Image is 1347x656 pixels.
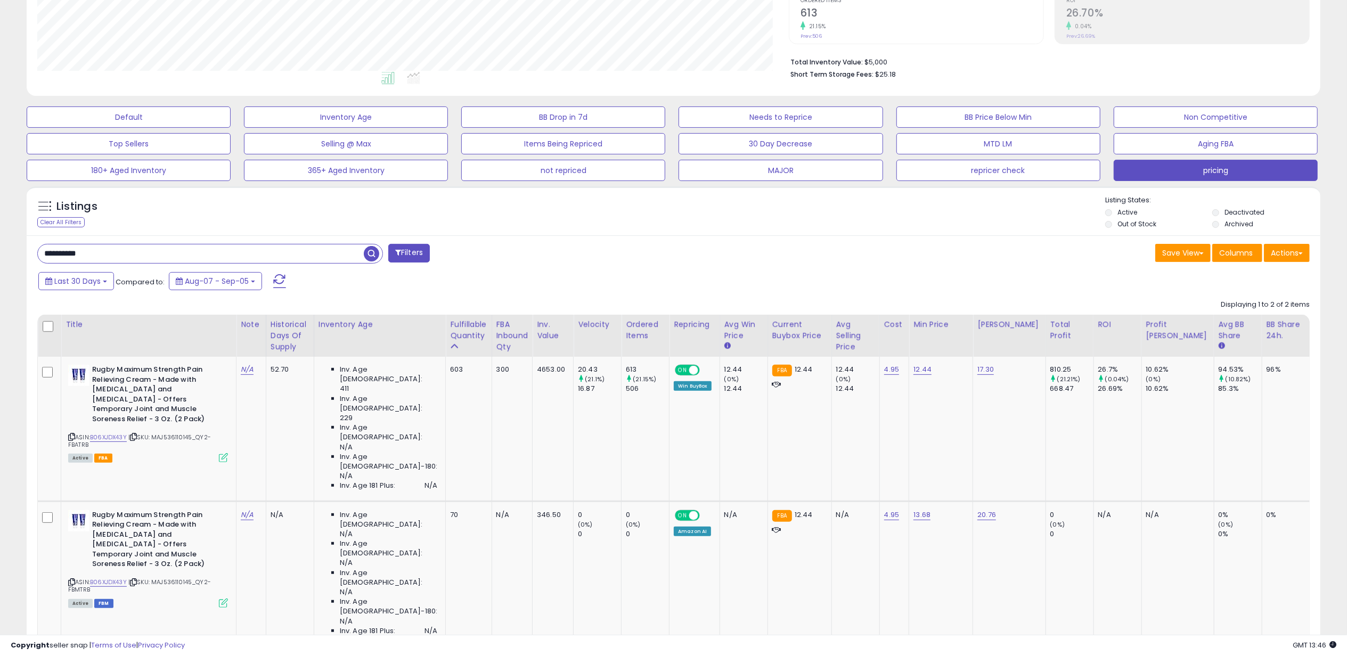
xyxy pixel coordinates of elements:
[241,319,262,330] div: Note
[11,641,185,651] div: seller snap | |
[1219,341,1225,351] small: Avg BB Share.
[626,529,669,539] div: 0
[271,319,309,352] div: Historical Days Of Supply
[977,510,996,520] a: 20.76
[496,510,525,520] div: N/A
[896,133,1100,154] button: MTD LM
[91,640,136,650] a: Terms of Use
[1114,160,1318,181] button: pricing
[450,319,487,341] div: Fulfillable Quantity
[790,58,863,67] b: Total Inventory Value:
[679,133,883,154] button: 30 Day Decrease
[340,539,437,558] span: Inv. Age [DEMOGRAPHIC_DATA]:
[724,510,760,520] div: N/A
[626,510,669,520] div: 0
[27,106,231,128] button: Default
[169,272,262,290] button: Aug-07 - Sep-05
[836,365,879,374] div: 12.44
[1226,375,1251,383] small: (10.82%)
[340,597,437,616] span: Inv. Age [DEMOGRAPHIC_DATA]-180:
[1219,384,1262,393] div: 85.3%
[836,384,879,393] div: 12.44
[340,529,353,539] span: N/A
[626,520,641,529] small: (0%)
[68,433,211,449] span: | SKU: MAJ536110145_QY2-FBATRB
[884,510,900,520] a: 4.95
[244,160,448,181] button: 365+ Aged Inventory
[68,510,228,606] div: ASIN:
[698,511,715,520] span: OFF
[1219,319,1258,341] div: Avg BB Share
[674,319,715,330] div: Repricing
[578,365,621,374] div: 20.43
[340,626,396,636] span: Inv. Age 181 Plus:
[772,365,792,376] small: FBA
[875,69,896,79] span: $25.18
[1146,365,1214,374] div: 10.62%
[836,319,875,352] div: Avg Selling Price
[1224,208,1264,217] label: Deactivated
[1050,384,1093,393] div: 668.47
[1224,219,1253,228] label: Archived
[633,375,656,383] small: (21.15%)
[340,413,353,423] span: 229
[1098,510,1133,520] div: N/A
[68,510,89,531] img: 41-HjdA87nL._SL40_.jpg
[340,442,353,452] span: N/A
[1221,300,1310,310] div: Displaying 1 to 2 of 2 items
[424,626,437,636] span: N/A
[461,160,665,181] button: not repriced
[578,520,593,529] small: (0%)
[90,578,127,587] a: B06XJDX43Y
[424,481,437,490] span: N/A
[772,510,792,522] small: FBA
[54,276,101,286] span: Last 30 Days
[537,365,565,374] div: 4653.00
[244,106,448,128] button: Inventory Age
[1066,33,1095,39] small: Prev: 26.69%
[1050,510,1093,520] div: 0
[674,527,711,536] div: Amazon AI
[66,319,232,330] div: Title
[790,55,1302,68] li: $5,000
[27,133,231,154] button: Top Sellers
[496,319,528,352] div: FBA inbound Qty
[319,319,441,330] div: Inventory Age
[1050,520,1065,529] small: (0%)
[795,510,813,520] span: 12.44
[340,617,353,626] span: N/A
[1066,7,1309,21] h2: 26.70%
[578,319,617,330] div: Velocity
[450,510,483,520] div: 70
[884,319,905,330] div: Cost
[977,319,1041,330] div: [PERSON_NAME]
[790,70,873,79] b: Short Term Storage Fees:
[626,384,669,393] div: 506
[836,510,871,520] div: N/A
[578,384,621,393] div: 16.87
[1219,520,1234,529] small: (0%)
[56,199,97,214] h5: Listings
[340,452,437,471] span: Inv. Age [DEMOGRAPHIC_DATA]-180:
[461,133,665,154] button: Items Being Repriced
[676,366,689,375] span: ON
[1050,529,1093,539] div: 0
[241,510,254,520] a: N/A
[801,33,822,39] small: Prev: 506
[340,423,437,442] span: Inv. Age [DEMOGRAPHIC_DATA]:
[1146,375,1161,383] small: (0%)
[1050,365,1093,374] div: 810.25
[913,364,932,375] a: 12.44
[450,365,483,374] div: 603
[37,217,85,227] div: Clear All Filters
[1117,208,1137,217] label: Active
[27,160,231,181] button: 180+ Aged Inventory
[340,558,353,568] span: N/A
[1219,248,1253,258] span: Columns
[1219,510,1262,520] div: 0%
[1219,365,1262,374] div: 94.53%
[537,510,565,520] div: 346.50
[626,365,669,374] div: 613
[1098,365,1141,374] div: 26.7%
[340,481,396,490] span: Inv. Age 181 Plus:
